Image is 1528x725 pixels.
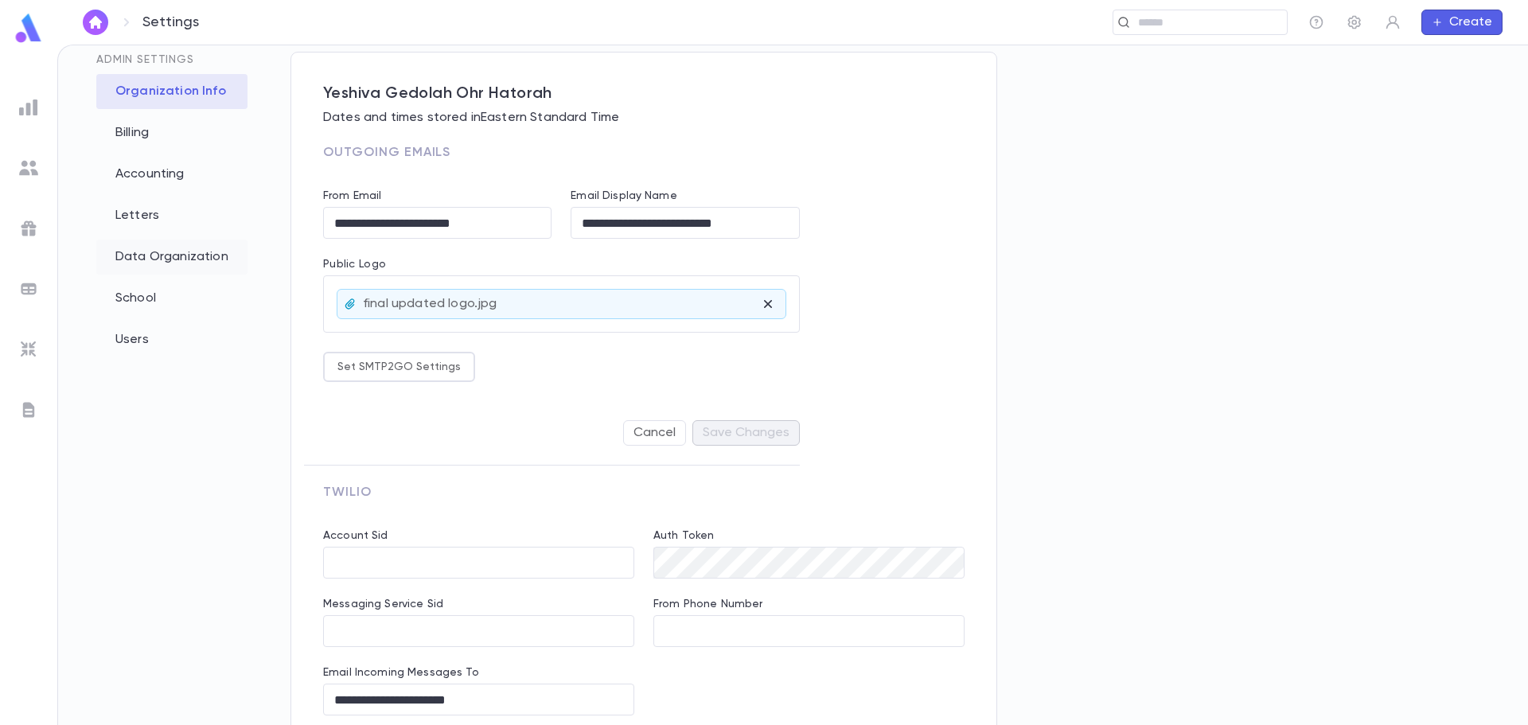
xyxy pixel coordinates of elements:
label: From Email [323,189,381,202]
img: letters_grey.7941b92b52307dd3b8a917253454ce1c.svg [19,400,38,419]
span: Outgoing Emails [323,146,450,159]
label: Messaging Service Sid [323,598,443,610]
img: campaigns_grey.99e729a5f7ee94e3726e6486bddda8f1.svg [19,219,38,238]
img: batches_grey.339ca447c9d9533ef1741baa751efc33.svg [19,279,38,298]
div: Accounting [96,157,248,192]
img: students_grey.60c7aba0da46da39d6d829b817ac14fc.svg [19,158,38,177]
div: Billing [96,115,248,150]
span: Admin Settings [96,54,194,65]
button: Cancel [623,420,686,446]
button: Set SMTP2GO Settings [323,352,475,382]
p: Settings [142,14,199,31]
div: Letters [96,198,248,233]
label: Account Sid [323,529,388,542]
div: School [96,281,248,316]
p: Public Logo [323,258,800,275]
p: Dates and times stored in Eastern Standard Time [323,110,965,126]
label: From Phone Number [653,598,762,610]
label: Auth Token [653,529,714,542]
div: Organization Info [96,74,248,109]
label: Email Display Name [571,189,677,202]
img: imports_grey.530a8a0e642e233f2baf0ef88e8c9fcb.svg [19,340,38,359]
img: home_white.a664292cf8c1dea59945f0da9f25487c.svg [86,16,105,29]
div: Users [96,322,248,357]
div: Data Organization [96,240,248,275]
button: Create [1421,10,1503,35]
span: Twilio [323,486,372,499]
p: final updated logo.jpg [363,296,497,312]
label: Email Incoming Messages To [323,666,480,679]
span: Yeshiva Gedolah Ohr Hatorah [323,84,965,103]
img: logo [13,13,45,44]
img: reports_grey.c525e4749d1bce6a11f5fe2a8de1b229.svg [19,98,38,117]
